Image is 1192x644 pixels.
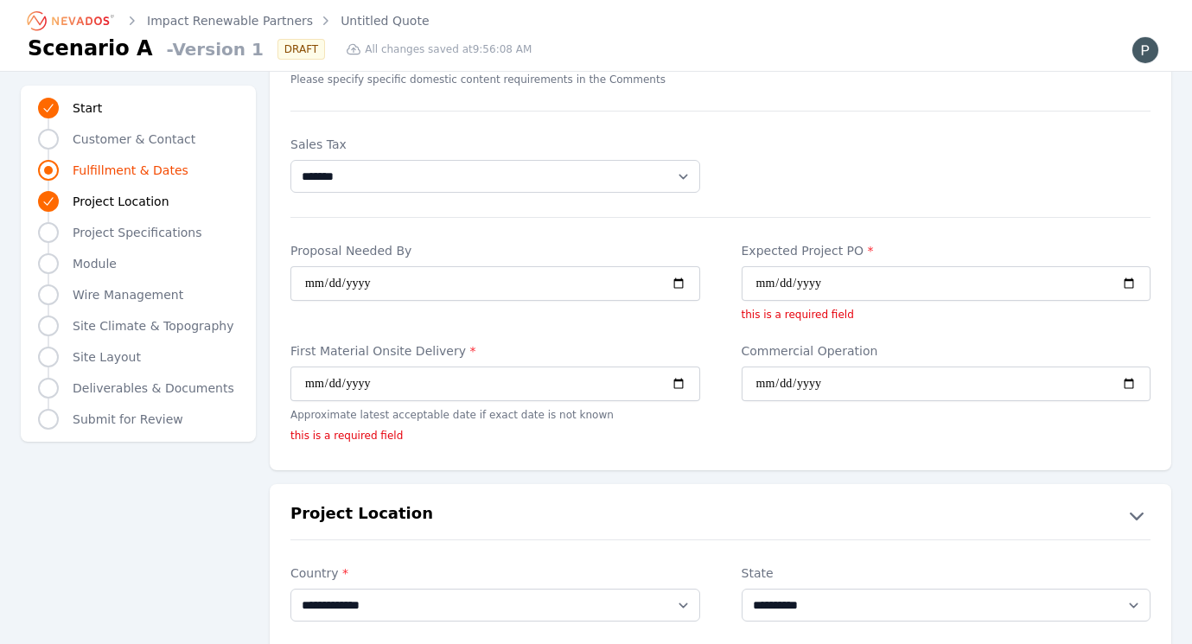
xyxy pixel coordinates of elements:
[73,162,188,179] span: Fulfillment & Dates
[73,255,117,272] span: Module
[277,39,325,60] div: DRAFT
[341,12,429,29] a: Untitled Quote
[73,317,233,335] span: Site Climate & Topography
[365,42,532,56] span: All changes saved at 9:56:08 AM
[28,35,153,62] h1: Scenario A
[73,99,102,117] span: Start
[73,348,141,366] span: Site Layout
[270,501,1171,529] button: Project Location
[28,7,430,35] nav: Breadcrumb
[290,564,700,582] label: Country
[1131,36,1159,64] img: Peter Moore
[290,408,700,422] p: Approximate latest acceptable date if exact date is not known
[73,286,183,303] span: Wire Management
[38,96,239,431] nav: Progress
[742,564,1151,582] label: State
[160,37,264,61] span: - Version 1
[290,242,700,259] label: Proposal Needed By
[73,411,183,428] span: Submit for Review
[290,136,700,153] label: Sales Tax
[73,224,202,241] span: Project Specifications
[742,242,1151,259] label: Expected Project PO
[147,12,313,29] a: Impact Renewable Partners
[290,73,700,86] p: Please specify specific domestic content requirements in the Comments
[742,342,1151,360] label: Commercial Operation
[73,193,169,210] span: Project Location
[742,308,1151,322] p: this is a required field
[73,379,234,397] span: Deliverables & Documents
[290,342,700,360] label: First Material Onsite Delivery
[73,131,195,148] span: Customer & Contact
[290,429,700,443] p: this is a required field
[290,501,433,529] h2: Project Location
